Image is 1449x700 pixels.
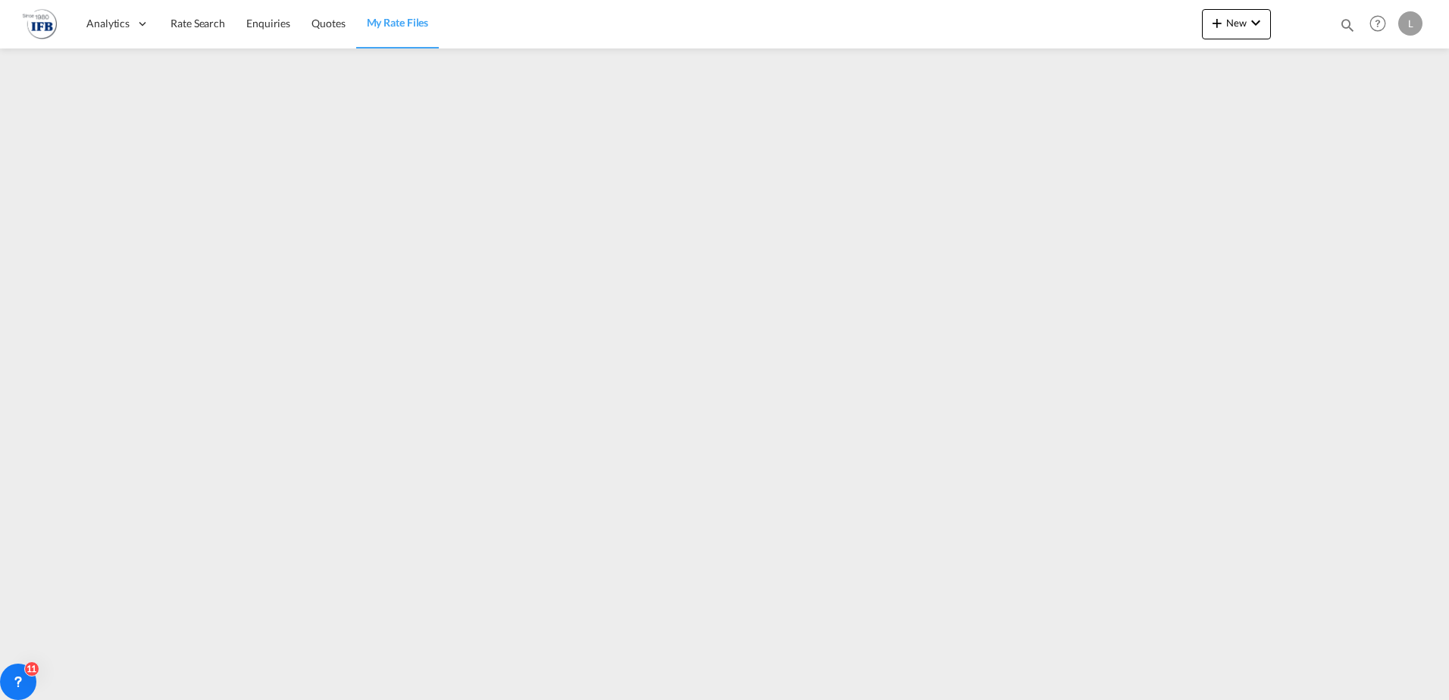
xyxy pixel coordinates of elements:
[1398,11,1422,36] div: L
[1202,9,1271,39] button: icon-plus 400-fgNewicon-chevron-down
[86,16,130,31] span: Analytics
[1339,17,1356,39] div: icon-magnify
[1365,11,1391,36] span: Help
[1247,14,1265,32] md-icon: icon-chevron-down
[1365,11,1398,38] div: Help
[246,17,290,30] span: Enquiries
[1208,17,1265,29] span: New
[1208,14,1226,32] md-icon: icon-plus 400-fg
[311,17,345,30] span: Quotes
[1339,17,1356,33] md-icon: icon-magnify
[171,17,225,30] span: Rate Search
[367,16,429,29] span: My Rate Files
[23,7,57,41] img: de31bbe0256b11eebba44b54815f083d.png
